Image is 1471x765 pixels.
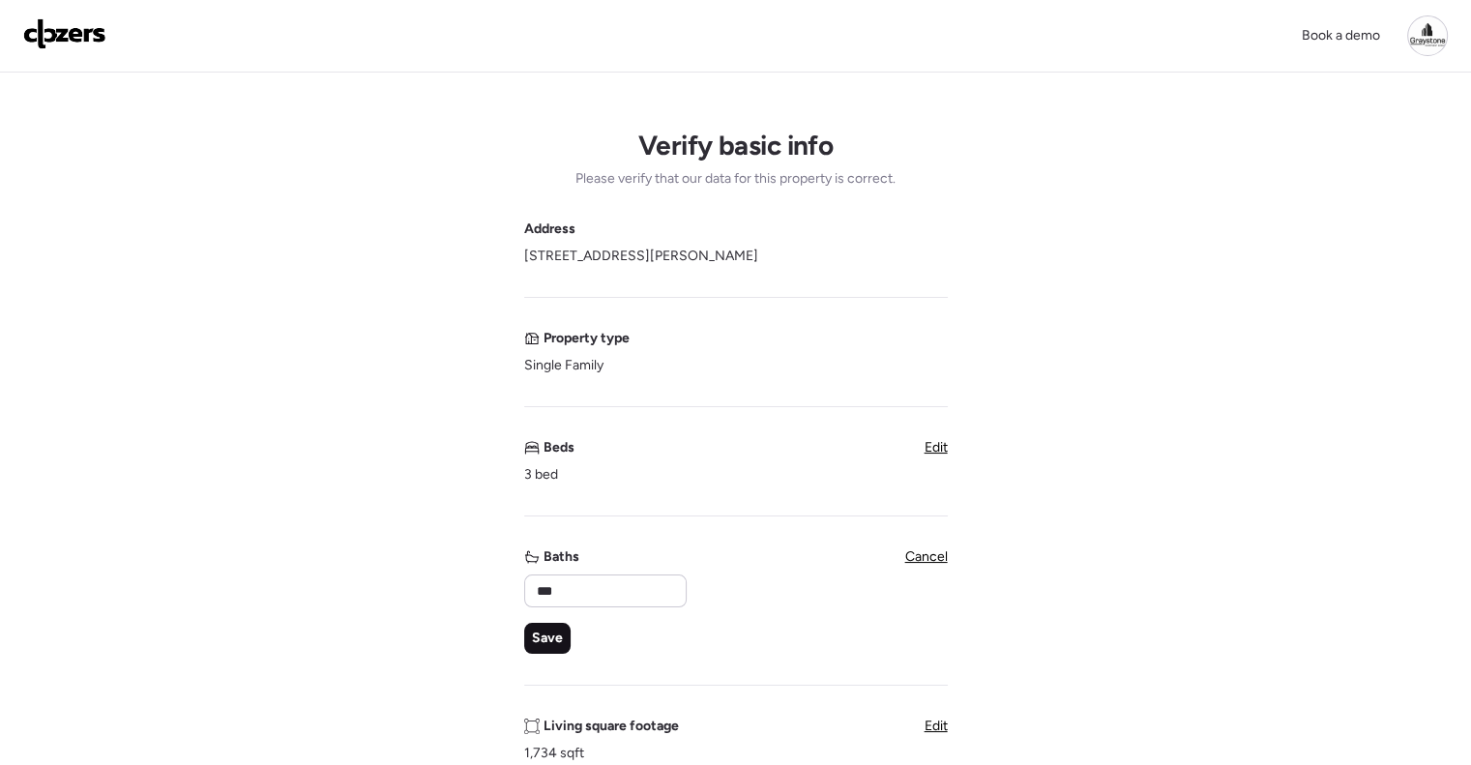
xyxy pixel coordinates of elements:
span: 3 bed [524,465,558,485]
span: Address [524,220,575,239]
span: Property type [544,329,630,348]
span: Please verify that our data for this property is correct. [575,169,896,189]
span: Edit [925,439,948,456]
span: Book a demo [1302,27,1380,44]
span: Living square footage [544,717,679,736]
span: [STREET_ADDRESS][PERSON_NAME] [524,247,758,266]
span: Beds [544,438,574,457]
h1: Verify basic info [638,129,833,162]
span: Save [532,629,563,648]
img: Logo [23,18,106,49]
span: 1,734 sqft [524,744,584,763]
span: Baths [544,547,579,567]
span: Single Family [524,356,603,375]
span: Edit [925,718,948,734]
span: Cancel [905,548,948,565]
